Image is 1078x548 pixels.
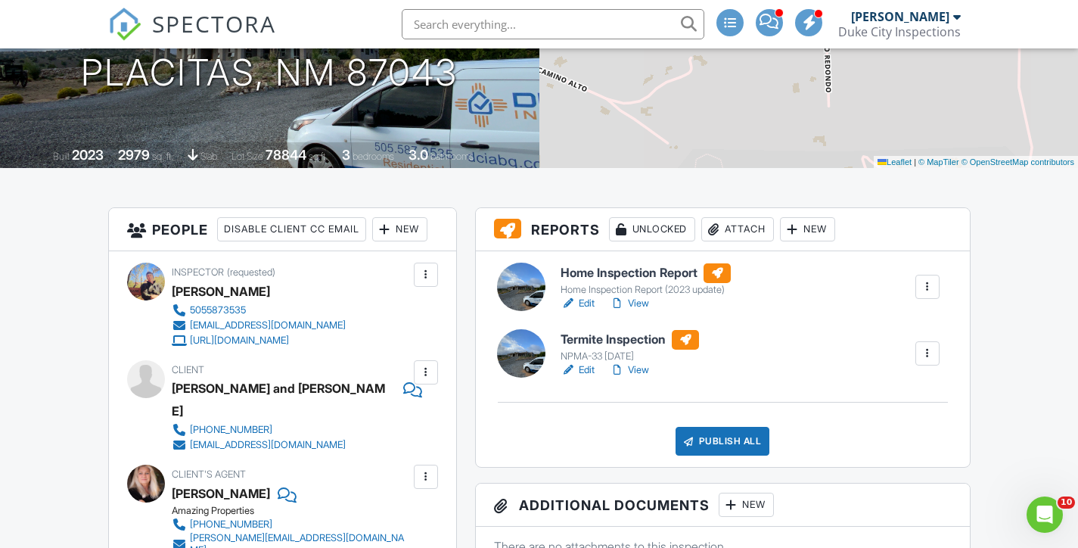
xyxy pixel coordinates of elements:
[561,263,731,283] h6: Home Inspection Report
[372,217,427,241] div: New
[701,217,774,241] div: Attach
[172,280,270,303] div: [PERSON_NAME]
[190,439,346,451] div: [EMAIL_ADDRESS][DOMAIN_NAME]
[200,151,217,162] span: slab
[851,9,949,24] div: [PERSON_NAME]
[172,333,346,348] a: [URL][DOMAIN_NAME]
[172,318,346,333] a: [EMAIL_ADDRESS][DOMAIN_NAME]
[72,147,104,163] div: 2023
[227,266,275,278] span: (requested)
[561,330,699,350] h6: Termite Inspection
[780,217,835,241] div: New
[676,427,770,456] div: Publish All
[561,296,595,311] a: Edit
[108,8,141,41] img: The Best Home Inspection Software - Spectora
[190,424,272,436] div: [PHONE_NUMBER]
[561,350,699,363] div: NPMA-33 [DATE]
[719,493,774,517] div: New
[1027,497,1063,533] iframe: Intercom live chat
[1058,497,1075,509] span: 10
[172,517,410,532] a: [PHONE_NUMBER]
[118,147,150,163] div: 2979
[172,505,422,517] div: Amazing Properties
[918,157,959,167] a: © MapTiler
[190,518,272,531] div: [PHONE_NUMBER]
[190,319,346,332] div: [EMAIL_ADDRESS][DOMAIN_NAME]
[609,217,695,241] div: Unlocked
[217,217,366,241] div: Disable Client CC Email
[878,157,912,167] a: Leaflet
[476,484,970,527] h3: Additional Documents
[152,151,173,162] span: sq. ft.
[172,437,410,453] a: [EMAIL_ADDRESS][DOMAIN_NAME]
[172,482,270,505] div: [PERSON_NAME]
[190,304,246,316] div: 5055873535
[610,296,649,311] a: View
[172,303,346,318] a: 5055873535
[561,284,731,296] div: Home Inspection Report (2023 update)
[172,422,410,437] a: [PHONE_NUMBER]
[914,157,916,167] span: |
[172,377,396,422] div: [PERSON_NAME] and [PERSON_NAME]
[402,9,704,39] input: Search everything...
[309,151,328,162] span: sq.ft.
[610,363,649,378] a: View
[266,147,306,163] div: 78844
[172,364,204,375] span: Client
[190,335,289,347] div: [URL][DOMAIN_NAME]
[109,208,456,251] h3: People
[430,151,474,162] span: bathrooms
[70,14,470,94] h1: 84 Camino Redondo Placitas, NM 87043
[838,24,961,39] div: Duke City Inspections
[172,266,224,278] span: Inspector
[53,151,70,162] span: Built
[409,147,428,163] div: 3.0
[108,20,276,52] a: SPECTORA
[152,8,276,39] span: SPECTORA
[561,363,595,378] a: Edit
[476,208,970,251] h3: Reports
[172,469,246,480] span: Client's Agent
[962,157,1074,167] a: © OpenStreetMap contributors
[353,151,394,162] span: bedrooms
[231,151,263,162] span: Lot Size
[342,147,350,163] div: 3
[561,330,699,363] a: Termite Inspection NPMA-33 [DATE]
[561,263,731,297] a: Home Inspection Report Home Inspection Report (2023 update)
